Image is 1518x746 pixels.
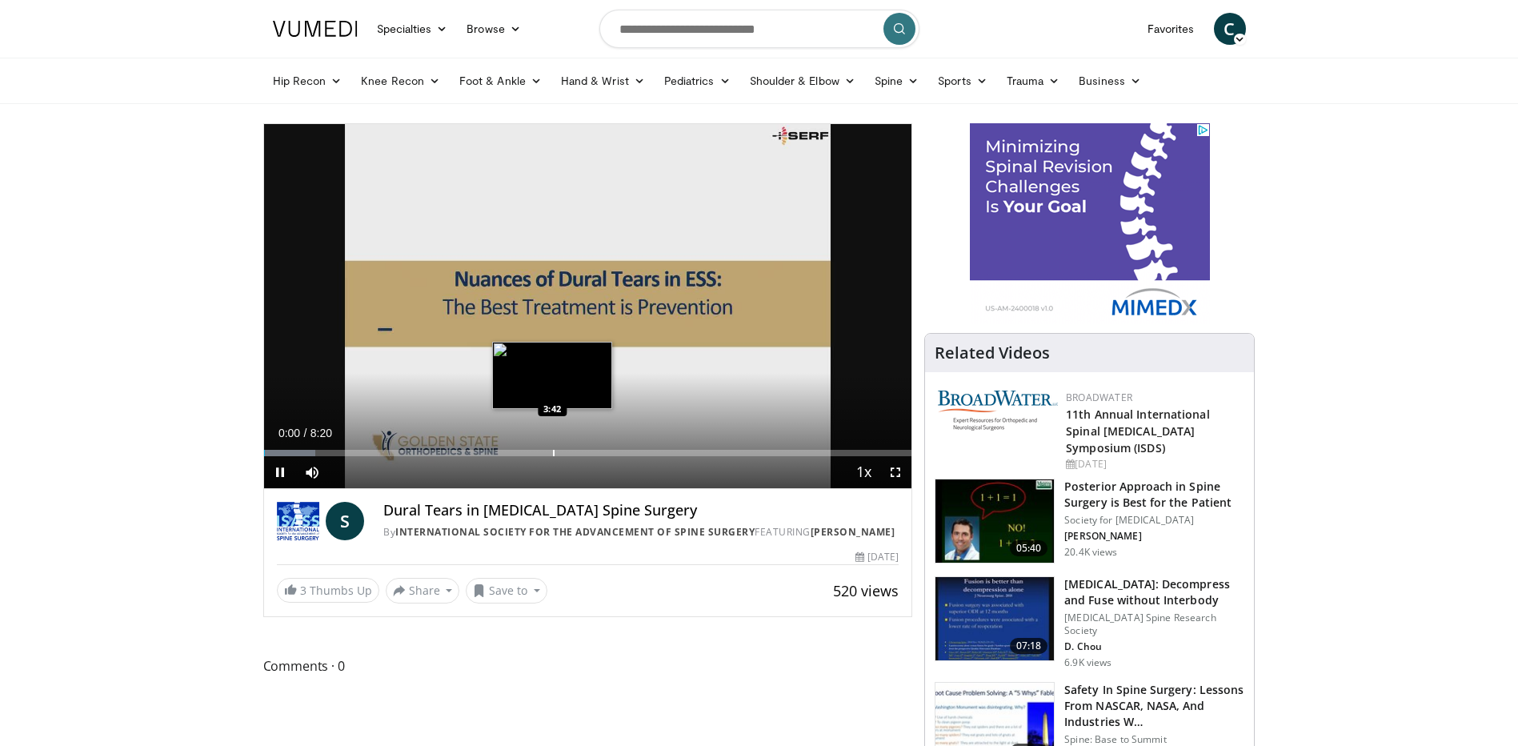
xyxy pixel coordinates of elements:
[833,581,899,600] span: 520 views
[740,65,865,97] a: Shoulder & Elbow
[264,456,296,488] button: Pause
[935,577,1054,660] img: 97801bed-5de1-4037-bed6-2d7170b090cf.150x105_q85_crop-smart_upscale.jpg
[263,656,913,676] span: Comments 0
[1064,640,1244,653] p: D. Chou
[935,479,1244,564] a: 05:40 Posterior Approach in Spine Surgery is Best for the Patient Society for [MEDICAL_DATA] [PER...
[1010,638,1048,654] span: 07:18
[450,65,551,97] a: Foot & Ankle
[296,456,328,488] button: Mute
[1064,656,1111,669] p: 6.9K views
[264,124,912,489] video-js: Video Player
[277,502,320,540] img: International Society for the Advancement of Spine Surgery
[1066,457,1241,471] div: [DATE]
[1064,514,1244,527] p: Society for [MEDICAL_DATA]
[264,450,912,456] div: Progress Bar
[599,10,919,48] input: Search topics, interventions
[1069,65,1151,97] a: Business
[811,525,895,539] a: [PERSON_NAME]
[277,578,379,603] a: 3 Thumbs Up
[367,13,458,45] a: Specialties
[1214,13,1246,45] a: C
[326,502,364,540] a: S
[351,65,450,97] a: Knee Recon
[970,123,1210,323] iframe: Advertisement
[847,456,879,488] button: Playback Rate
[386,578,460,604] button: Share
[935,343,1050,363] h4: Related Videos
[263,65,352,97] a: Hip Recon
[865,65,928,97] a: Spine
[457,13,531,45] a: Browse
[492,342,612,409] img: image.jpeg
[655,65,740,97] a: Pediatrics
[1066,407,1210,455] a: 11th Annual International Spinal [MEDICAL_DATA] Symposium (ISDS)
[1066,391,1132,404] a: BroadWater
[383,525,899,539] div: By FEATURING
[1064,682,1244,730] h3: Safety In Spine Surgery: Lessons From NASCAR, NASA, And Industries W…
[383,502,899,519] h4: Dural Tears in [MEDICAL_DATA] Spine Surgery
[1064,530,1244,543] p: [PERSON_NAME]
[938,391,1058,431] img: 2aa88175-4d87-4824-b987-90003223ad6d.png.150x105_q85_autocrop_double_scale_upscale_version-0.2.png
[466,578,547,604] button: Save to
[935,576,1244,669] a: 07:18 [MEDICAL_DATA]: Decompress and Fuse without Interbody [MEDICAL_DATA] Spine Research Society...
[1064,546,1117,559] p: 20.4K views
[1064,576,1244,608] h3: [MEDICAL_DATA]: Decompress and Fuse without Interbody
[1138,13,1204,45] a: Favorites
[879,456,911,488] button: Fullscreen
[1010,540,1048,556] span: 05:40
[1064,479,1244,511] h3: Posterior Approach in Spine Surgery is Best for the Patient
[304,427,307,439] span: /
[551,65,655,97] a: Hand & Wrist
[273,21,358,37] img: VuMedi Logo
[928,65,997,97] a: Sports
[310,427,332,439] span: 8:20
[395,525,755,539] a: International Society for the Advancement of Spine Surgery
[1064,612,1244,637] p: [MEDICAL_DATA] Spine Research Society
[997,65,1070,97] a: Trauma
[935,479,1054,563] img: 3b6f0384-b2b2-4baa-b997-2e524ebddc4b.150x105_q85_crop-smart_upscale.jpg
[278,427,300,439] span: 0:00
[855,550,899,564] div: [DATE]
[1064,733,1244,746] p: Spine: Base to Summit
[300,583,306,598] span: 3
